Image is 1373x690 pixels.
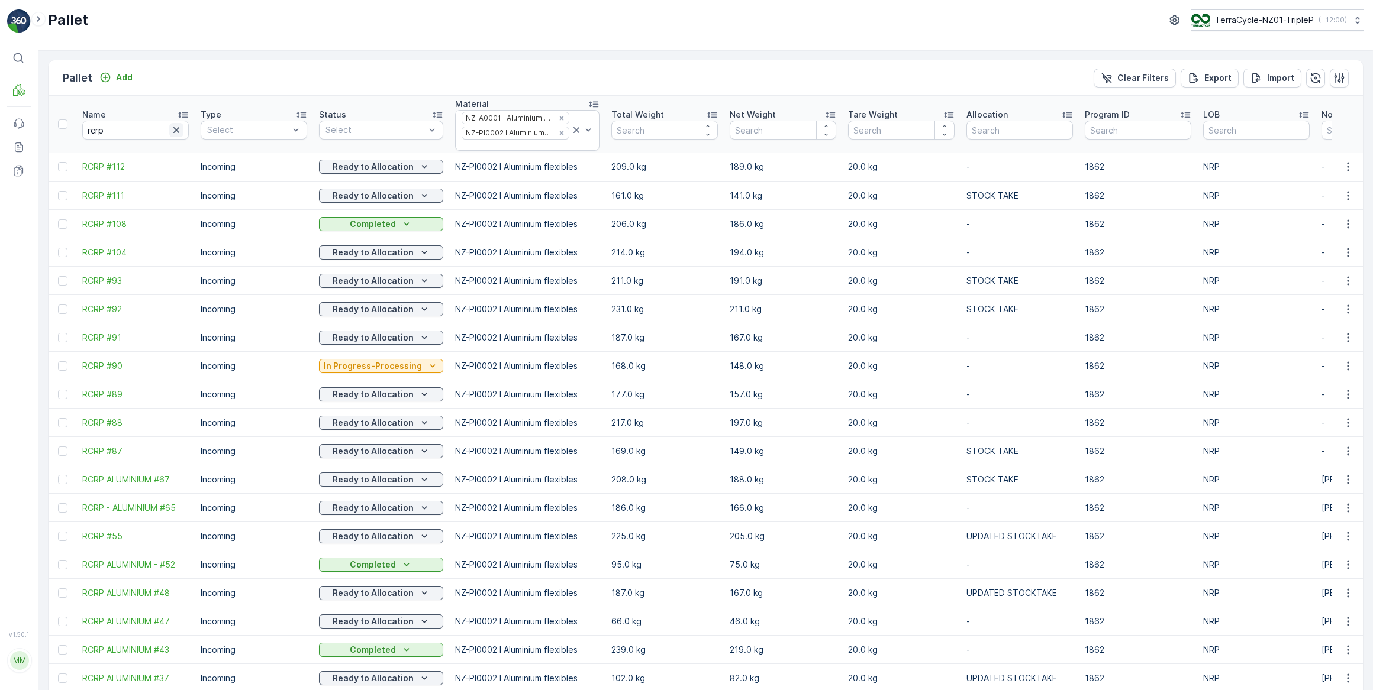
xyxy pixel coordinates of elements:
p: NRP [1203,275,1310,287]
p: NZ-PI0002 I Aluminium flexibles [455,247,600,258]
p: Incoming [201,530,307,542]
button: Ready to Allocation [319,302,443,316]
p: 219.0 kg [730,644,836,656]
p: LOB [1203,109,1220,121]
div: Toggle Row Selected [58,333,67,342]
input: Search [730,121,836,140]
p: 194.0 kg [730,247,836,258]
p: NRP [1203,332,1310,344]
p: NRP [1203,445,1310,457]
p: Incoming [201,616,307,627]
p: NRP [1203,161,1310,173]
button: Ready to Allocation [319,501,443,515]
p: Material [455,98,489,110]
p: 167.0 kg [730,587,836,599]
p: STOCK TAKE [966,303,1073,315]
span: RCRP #104 [82,247,189,258]
p: 1862 [1085,559,1191,571]
span: RCRP #93 [82,275,189,287]
p: 1862 [1085,247,1191,258]
button: Import [1243,69,1301,88]
div: Toggle Row Selected [58,191,67,200]
p: NZ-PI0002 I Aluminium flexibles [455,303,600,315]
span: Pallet #16798 [39,194,95,204]
p: 1862 [1085,332,1191,344]
p: 20.0 kg [848,275,955,287]
p: 1862 [1085,388,1191,400]
a: RCRP ALUMINIUM #67 [82,474,189,485]
p: 148.0 kg [730,360,836,372]
a: RCRP #90 [82,360,189,372]
a: RCRP #92 [82,303,189,315]
p: NRP [1203,616,1310,627]
p: Incoming [201,247,307,258]
p: 20.0 kg [848,559,955,571]
p: NRP [1203,644,1310,656]
p: NZ-PI0002 I Aluminium flexibles [455,559,600,571]
p: Incoming [201,502,307,514]
p: Type [201,109,221,121]
p: Allocation [966,109,1008,121]
p: 20.0 kg [848,417,955,429]
div: NZ-A0001 I Aluminium flexibles [462,112,554,124]
p: 141.0 kg [730,190,836,202]
button: Add [95,70,137,85]
p: 20.0 kg [848,474,955,485]
p: Completed [350,559,396,571]
td: - [961,607,1079,636]
p: Ready to Allocation [333,275,414,287]
td: - [961,550,1079,579]
div: Toggle Row Selected [58,503,67,513]
p: NZ-PI0002 I Aluminium flexibles [455,190,600,202]
button: Ready to Allocation [319,189,443,203]
p: NZ-PI0002 I Aluminium flexibles [455,616,600,627]
span: Tare Weight : [10,252,66,263]
p: Incoming [201,360,307,372]
p: Incoming [201,644,307,656]
p: NZ-PI0002 I Aluminium flexibles [455,672,600,684]
p: 20.0 kg [848,360,955,372]
p: 169.0 kg [611,445,718,457]
p: 46.0 kg [730,616,836,627]
p: 214.0 kg [611,247,718,258]
p: Net Weight [730,109,776,121]
img: TC_7kpGtVS.png [1191,14,1210,27]
p: 66.0 kg [611,616,718,627]
p: 20.0 kg [848,388,955,400]
button: Completed [319,217,443,231]
button: Completed [319,643,443,657]
td: - [961,636,1079,664]
p: Incoming [201,388,307,400]
p: Incoming [201,332,307,344]
img: logo [7,9,31,33]
a: RCRP #88 [82,417,189,429]
p: 1862 [1085,190,1191,202]
div: Toggle Row Selected [58,361,67,371]
div: Toggle Row Selected [58,673,67,683]
span: Material : [10,291,50,302]
p: STOCK TAKE [966,190,1073,202]
p: 20.0 kg [848,644,955,656]
p: NZ-PI0002 I Aluminium flexibles [455,530,600,542]
p: 75.0 kg [730,559,836,571]
p: NZ-PI0002 I Aluminium flexibles [455,275,600,287]
p: 157.0 kg [730,388,836,400]
div: Remove NZ-A0001 I Aluminium flexibles [555,114,568,123]
span: Bale [63,272,80,282]
p: 161.0 kg [611,190,718,202]
p: Ready to Allocation [333,616,414,627]
p: Name [82,109,106,121]
span: Asset Type : [10,272,63,282]
p: 177.0 kg [611,388,718,400]
td: - [961,380,1079,409]
p: 1862 [1085,474,1191,485]
span: RCRP ALUMINIUM - #52 [82,559,189,571]
td: - [961,238,1079,267]
p: STOCK TAKE [966,474,1073,485]
p: 208.0 kg [611,474,718,485]
span: 193 [69,213,83,223]
button: In Progress-Processing [319,359,443,373]
p: Ready to Allocation [333,388,414,400]
input: Search [82,121,189,140]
